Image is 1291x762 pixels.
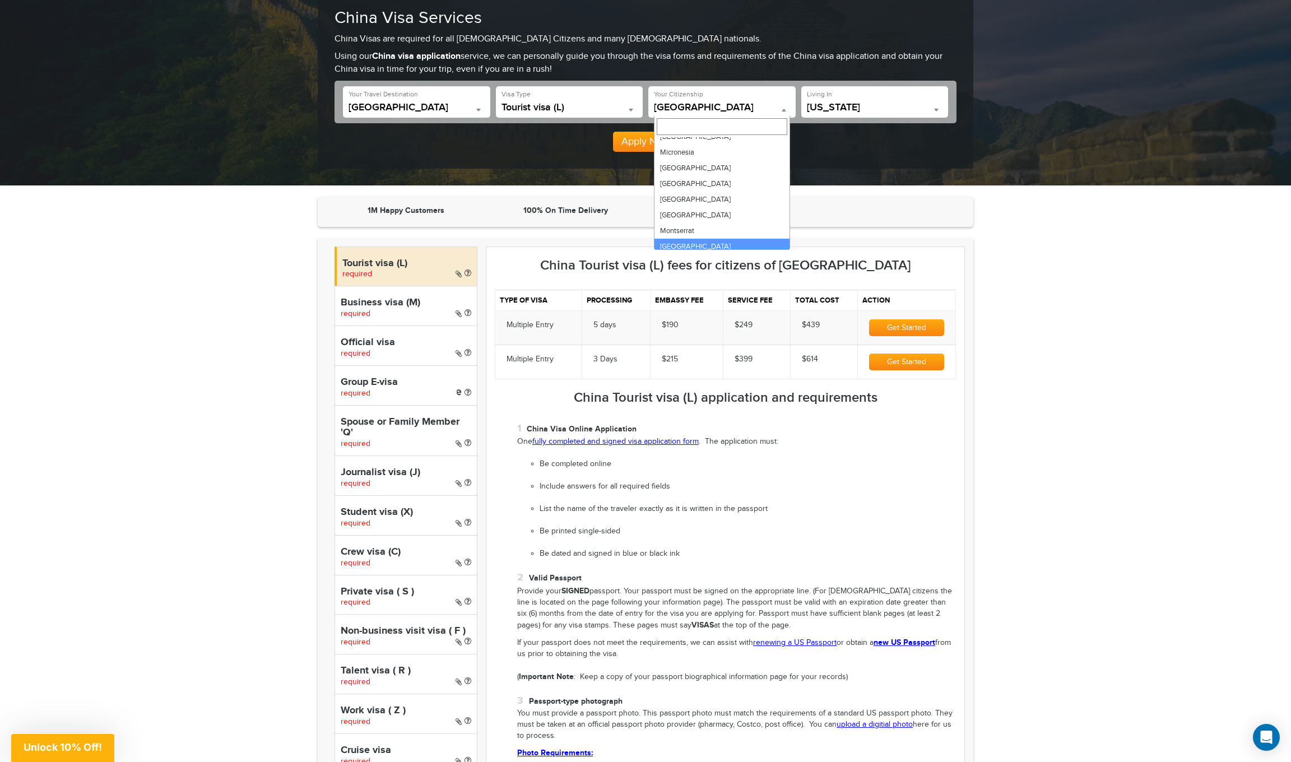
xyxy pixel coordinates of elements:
p: China Visas are required for all [DEMOGRAPHIC_DATA] Citizens and many [DEMOGRAPHIC_DATA] nationals. [335,33,956,46]
h4: Non-business visit visa ( F ) [341,626,471,637]
label: Your Travel Destination [349,90,418,99]
li: [GEOGRAPHIC_DATA] [654,160,790,176]
h4: Group E-visa [341,377,471,388]
h4: Official visa [341,337,471,349]
span: required [341,638,370,647]
li: List the name of the traveler exactly as it is written in the passport [540,504,956,515]
span: required [342,270,372,278]
input: Search [657,118,787,135]
th: Service fee [723,290,791,310]
div: Unlock 10% Off! [11,734,114,762]
button: Apply Now [613,132,678,152]
span: Multiple Entry [507,320,554,329]
div: Open Intercom Messenger [1253,724,1280,751]
span: required [341,717,370,726]
p: One . The application must: [517,436,956,448]
iframe: Customer reviews powered by Trustpilot [808,205,962,219]
span: required [341,439,370,448]
a: fully completed and signed visa application form [532,437,699,446]
th: Processing [582,290,651,310]
span: required [341,677,370,686]
h4: Spouse or Family Member 'Q' [341,417,471,439]
strong: SIGNED [561,586,589,596]
a: Get Started [869,323,944,332]
a: new US Passport [874,638,935,647]
span: Tourist visa (L) [501,102,638,113]
h4: Cruise visa [341,745,471,756]
h4: Student visa (X) [341,507,471,518]
button: Get Started [869,354,944,370]
span: China [349,102,485,118]
li: Micronesia [654,145,790,160]
span: $614 [802,355,818,364]
a: Get Started [869,357,944,366]
span: Multiple Entry [507,355,554,364]
th: Action [857,290,955,310]
a: Photo Requirements: [517,749,593,758]
h4: Private visa ( S ) [341,587,471,598]
p: You must provide a passport photo. This passport photo must match the requirements of a standard ... [517,708,956,742]
th: Type of visa [495,290,582,310]
h4: Journalist visa (J) [341,467,471,478]
button: Get Started [869,319,944,336]
strong: China visa application [372,51,461,62]
strong: VISAS [691,620,714,630]
strong: Valid Passport [529,573,582,583]
span: required [341,309,370,318]
span: $399 [735,355,753,364]
li: Be printed single-sided [540,526,956,537]
li: [GEOGRAPHIC_DATA] [654,239,790,254]
p: If your passport does not meet the requirements, we can assist with or obtain a from us prior to ... [517,637,956,683]
strong: 1M Happy Customers [368,206,444,215]
span: Tourist visa (L) [501,102,638,118]
li: Include answers for all required fields [540,481,956,492]
a: upload a digitial photo [837,720,913,729]
a: renewing a US Passport [753,638,837,647]
span: United States [654,102,790,113]
span: required [341,479,370,488]
p: Provide your passport. Your passport must be signed on the appropriate line. (For [DEMOGRAPHIC_DA... [517,586,956,631]
h2: China Visa Services [335,9,956,27]
h4: Crew visa (C) [341,547,471,558]
li: [GEOGRAPHIC_DATA] [654,192,790,207]
span: $215 [662,355,678,364]
span: $190 [662,320,679,329]
li: Be completed online [540,459,956,470]
li: Be dated and signed in blue or black ink [540,549,956,560]
h4: Talent visa ( R ) [341,666,471,677]
span: United States [654,102,790,118]
strong: China Visa Online Application [527,424,637,434]
span: required [341,559,370,568]
p: Using our service, we can personally guide you through the visa forms and requirements of the Chi... [335,50,956,76]
span: required [341,519,370,528]
th: Embassy fee [651,290,723,310]
label: Living In [807,90,832,99]
h4: Business visa (M) [341,298,471,309]
span: required [341,389,370,398]
li: [GEOGRAPHIC_DATA] [654,207,790,223]
strong: Important Note [519,672,574,681]
li: Montserrat [654,223,790,239]
h4: Tourist visa (L) [342,258,471,270]
h4: Work visa ( Z ) [341,705,471,717]
th: Total cost [791,290,857,310]
li: [GEOGRAPHIC_DATA] [654,176,790,192]
span: $439 [802,320,820,329]
strong: Passport-type photograph [529,696,623,706]
span: California [807,102,943,113]
label: Your Citizenship [654,90,703,99]
span: Unlock 10% Off! [24,741,102,753]
span: China [349,102,485,113]
span: California [807,102,943,118]
span: required [341,349,370,358]
strong: 100% On Time Delivery [523,206,608,215]
span: 5 days [593,320,616,329]
span: required [341,598,370,607]
span: 3 Days [593,355,617,364]
h3: China Tourist visa (L) fees for citizens of [GEOGRAPHIC_DATA] [495,258,956,273]
label: Visa Type [501,90,531,99]
h3: China Tourist visa (L) application and requirements [495,391,956,405]
span: $249 [735,320,753,329]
